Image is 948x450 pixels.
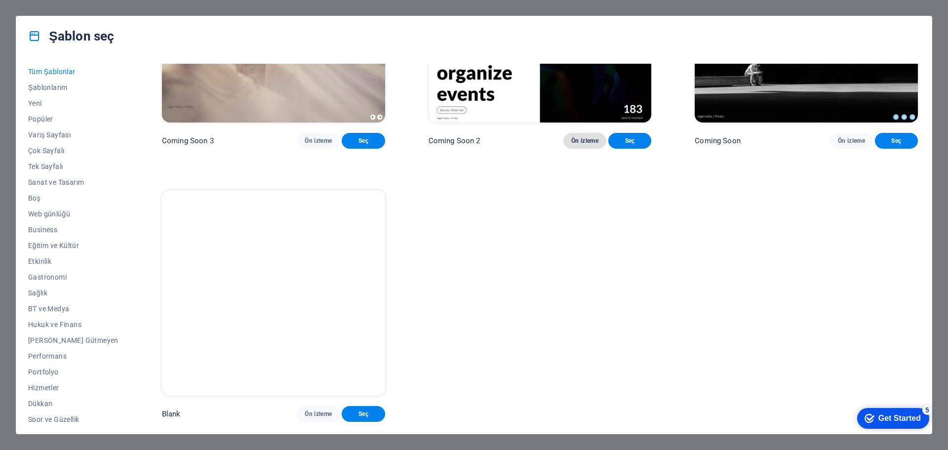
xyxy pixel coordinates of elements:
button: BT ve Medya [28,301,118,317]
button: Ön izleme [297,133,340,149]
button: Web günlüğü [28,206,118,222]
span: Hukuk ve Finans [28,321,118,328]
button: [PERSON_NAME] Gütmeyen [28,332,118,348]
span: BT ve Medya [28,305,118,313]
span: Boş [28,194,118,202]
button: Tek Sayfalı [28,159,118,174]
div: 5 [73,2,83,12]
div: Get Started 5 items remaining, 0% complete [8,5,80,26]
button: Gastronomi [28,269,118,285]
button: Boş [28,190,118,206]
span: Şablonlarım [28,83,118,91]
button: Çok Sayfalı [28,143,118,159]
span: Ön izleme [305,137,332,145]
span: Sanat ve Tasarım [28,178,118,186]
button: Dükkan [28,396,118,411]
span: Hizmetler [28,384,118,392]
button: Sağlık [28,285,118,301]
span: Popüler [28,115,118,123]
button: Ön izleme [297,406,340,422]
p: Coming Soon 2 [429,136,480,146]
button: Business [28,222,118,238]
span: [PERSON_NAME] Gütmeyen [28,336,118,344]
button: Şablonlarım [28,80,118,95]
span: Ön izleme [838,137,865,145]
span: Tek Sayfalı [28,163,118,170]
span: Seç [350,410,377,418]
button: Popüler [28,111,118,127]
button: Seç [608,133,651,149]
button: Etkinlik [28,253,118,269]
span: Business [28,226,118,234]
button: Eğitim ve Kültür [28,238,118,253]
button: Seç [875,133,918,149]
span: Eğitim ve Kültür [28,242,118,249]
span: Sağlık [28,289,118,297]
button: Performans [28,348,118,364]
p: Blank [162,409,181,419]
span: Seç [616,137,643,145]
span: Performans [28,352,118,360]
button: Spor ve Güzellik [28,411,118,427]
span: Web günlüğü [28,210,118,218]
span: Seç [350,137,377,145]
button: Varış Sayfası [28,127,118,143]
button: Tüm Şablonlar [28,64,118,80]
button: Hizmetler [28,380,118,396]
p: Coming Soon 3 [162,136,214,146]
span: Tüm Şablonlar [28,68,118,76]
button: Portfolyo [28,364,118,380]
button: Seç [342,133,385,149]
button: Ön izleme [563,133,606,149]
span: Varış Sayfası [28,131,118,139]
button: Yeni [28,95,118,111]
span: Dükkan [28,400,118,408]
button: Hukuk ve Finans [28,317,118,332]
div: Get Started [29,11,72,20]
button: Seç [342,406,385,422]
span: Seç [883,137,910,145]
h4: Şablon seç [28,28,114,44]
p: Coming Soon [695,136,741,146]
span: Etkinlik [28,257,118,265]
span: Ön izleme [571,137,598,145]
span: Yeni [28,99,118,107]
span: Ön izleme [305,410,332,418]
img: Blank [162,190,385,396]
span: Gastronomi [28,273,118,281]
span: Spor ve Güzellik [28,415,118,423]
button: Ön izleme [830,133,873,149]
span: Çok Sayfalı [28,147,118,155]
button: Sanat ve Tasarım [28,174,118,190]
span: Portfolyo [28,368,118,376]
